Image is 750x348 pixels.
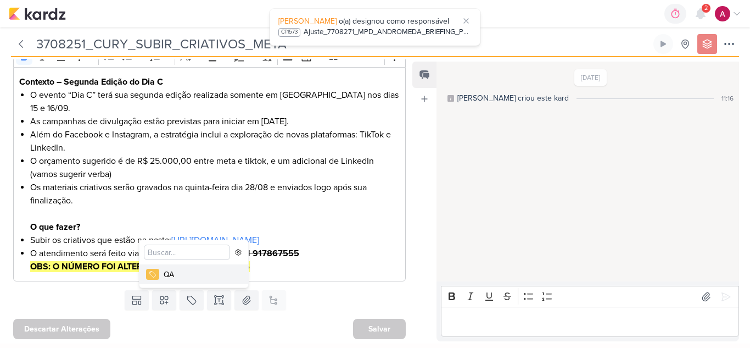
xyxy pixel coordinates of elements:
[9,7,66,20] img: kardz.app
[243,248,299,259] strong: 11 917867555
[441,307,739,337] div: Editor editing area: main
[171,235,259,246] a: [URL][DOMAIN_NAME]
[30,89,400,115] li: O evento “Dia C” terá sua segunda edição realizada somente em [GEOGRAPHIC_DATA] nos dias 15 e 16/09.
[30,247,400,273] li: O atendimento será feito via WhatsApp, segue número:
[30,261,250,272] strong: OBS: O NÚMERO FOI ALTERADO PARA 11 99250-9026
[139,264,248,284] button: QA
[441,286,739,307] div: Editor toolbar
[659,40,668,48] div: Ligar relógio
[30,181,400,234] li: Os materiais criativos serão gravados na quinta-feira dia 28/08 e enviados logo após sua finaliza...
[30,222,80,233] strong: O que fazer?
[715,6,730,21] img: Alessandra Gomes
[19,76,163,87] strong: Contexto – Segunda Edição do Dia C
[339,16,449,26] span: o(a) designou como responsável
[30,154,400,181] li: O orçamento sugerido é de R$ 25.000,00 entre meta e tiktok, e um adicional de LinkedIn (vamos sug...
[721,93,734,103] div: 11:16
[164,269,235,280] div: QA
[144,245,231,260] input: Buscar...
[30,128,400,154] li: Além do Facebook e Instagram, a estratégia inclui a exploração de novas plataformas: TikTok e Lin...
[30,234,400,247] li: Subir os criativos que estão na pasta:
[278,16,337,26] span: [PERSON_NAME]
[704,4,708,13] span: 2
[278,28,300,37] div: CT1573
[30,115,400,128] li: As campanhas de divulgação estão previstas para iniciar em [DATE].
[13,67,406,282] div: Editor editing area: main
[33,34,651,54] input: Kard Sem Título
[304,27,472,38] div: Ajuste_7708271_MPD_ANDROMEDA_BRIEFING_PEÇAS_NOVO_KV_LANÇAMENTO
[457,92,569,104] div: [PERSON_NAME] criou este kard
